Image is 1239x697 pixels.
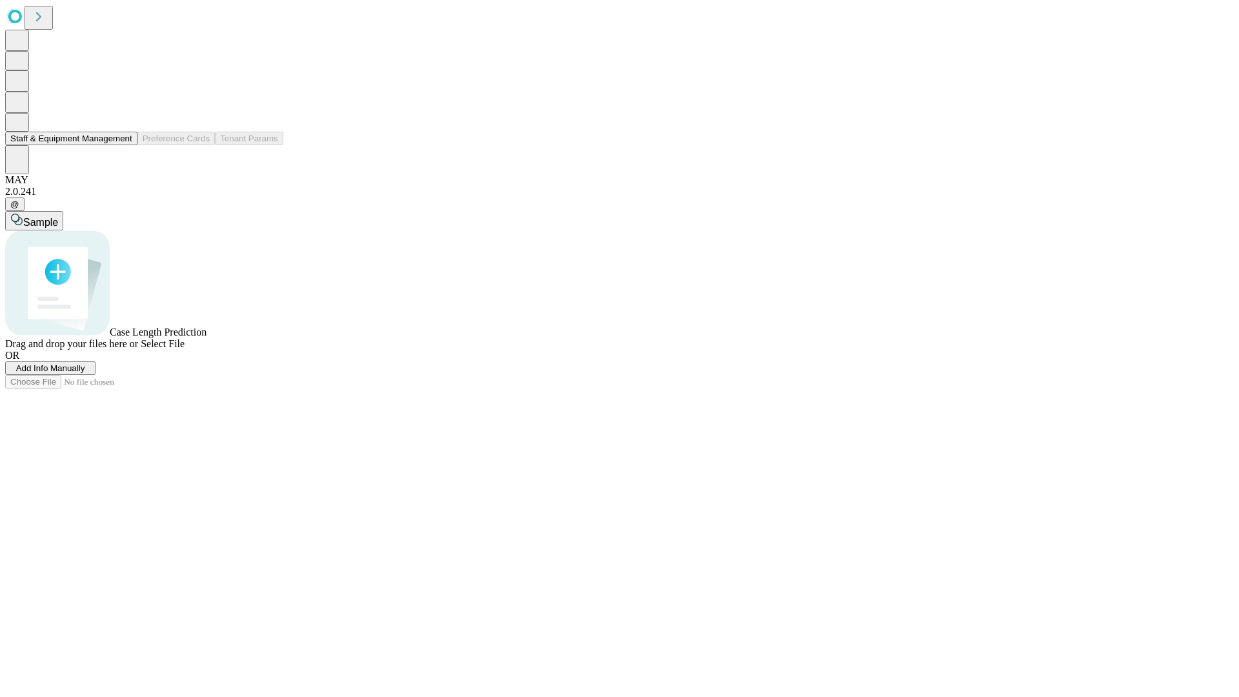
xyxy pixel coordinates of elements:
span: Sample [23,217,58,228]
div: 2.0.241 [5,186,1234,197]
span: Select File [141,338,185,349]
div: MAY [5,174,1234,186]
button: @ [5,197,25,211]
button: Preference Cards [137,132,215,145]
button: Tenant Params [215,132,283,145]
span: @ [10,199,19,209]
button: Staff & Equipment Management [5,132,137,145]
span: Add Info Manually [16,363,85,373]
span: Case Length Prediction [110,327,206,338]
button: Sample [5,211,63,230]
span: OR [5,350,19,361]
button: Add Info Manually [5,361,96,375]
span: Drag and drop your files here or [5,338,138,349]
